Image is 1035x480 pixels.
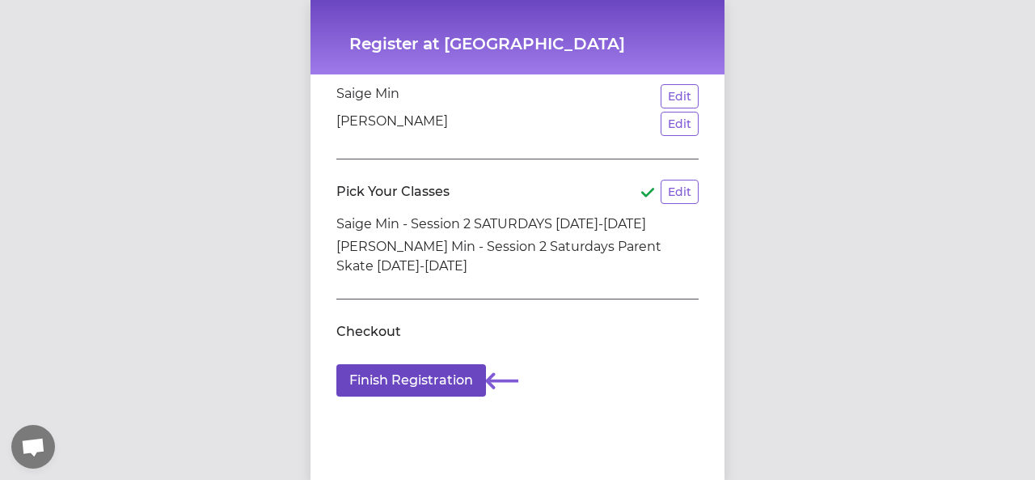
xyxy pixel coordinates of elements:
button: Edit [661,180,699,204]
h2: Pick Your Classes [336,182,450,202]
p: Saige Min [336,84,399,108]
h1: Register at [GEOGRAPHIC_DATA] [349,32,686,55]
h2: Checkout [336,322,401,342]
button: Edit [661,84,699,108]
div: 채팅 열기 [11,425,55,469]
p: [PERSON_NAME] [336,112,448,136]
li: Saige Min - Session 2 SATURDAYS [DATE]-[DATE] [336,215,699,234]
button: Finish Registration [336,364,486,397]
button: Edit [661,112,699,136]
li: [PERSON_NAME] Min - Session 2 Saturdays Parent Skate [DATE]-[DATE] [336,237,699,276]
